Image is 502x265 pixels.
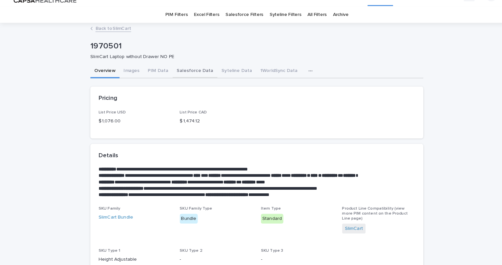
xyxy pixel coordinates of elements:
[220,7,257,22] a: Salesforce Filters
[96,243,118,247] span: SKU Type 1
[96,93,115,100] h2: Pricing
[255,209,277,219] div: Standard
[96,250,168,257] p: Height Adjustable
[263,7,294,22] a: Syteline Filters
[176,209,193,219] div: Bundle
[255,243,277,247] span: SKU Type 3
[176,115,247,122] p: $ 1,474.12
[96,209,130,216] a: SlimCart Bundle
[250,63,295,77] button: 1WorldSync Data
[212,63,250,77] button: Syteline Data
[176,202,208,206] span: SKU Family Type
[325,7,341,22] a: Archive
[88,53,408,58] p: SlimCart Laptop without Drawer NO PE
[96,149,116,156] h2: Details
[176,250,247,257] p: -
[96,115,168,122] p: $ 1,076.00
[300,7,319,22] a: All Filters
[161,7,184,22] a: PIM Filters
[96,108,123,112] span: List Price USD
[334,202,398,216] span: Product Line Compatibility (view more PIM content on the Product Line page)
[88,63,117,77] button: Overview
[117,63,140,77] button: Images
[176,108,202,112] span: List Price CAD
[255,202,275,206] span: Item Type
[140,63,169,77] button: PIM Data
[88,40,411,50] p: 1970501
[169,63,212,77] button: Salesforce Data
[96,202,118,206] span: SKU Family
[93,24,128,31] a: Back toSlimCart
[176,243,198,247] span: SKU Type 2
[255,250,326,257] p: -
[190,7,214,22] a: Excel Filters
[337,220,355,227] a: SlimCart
